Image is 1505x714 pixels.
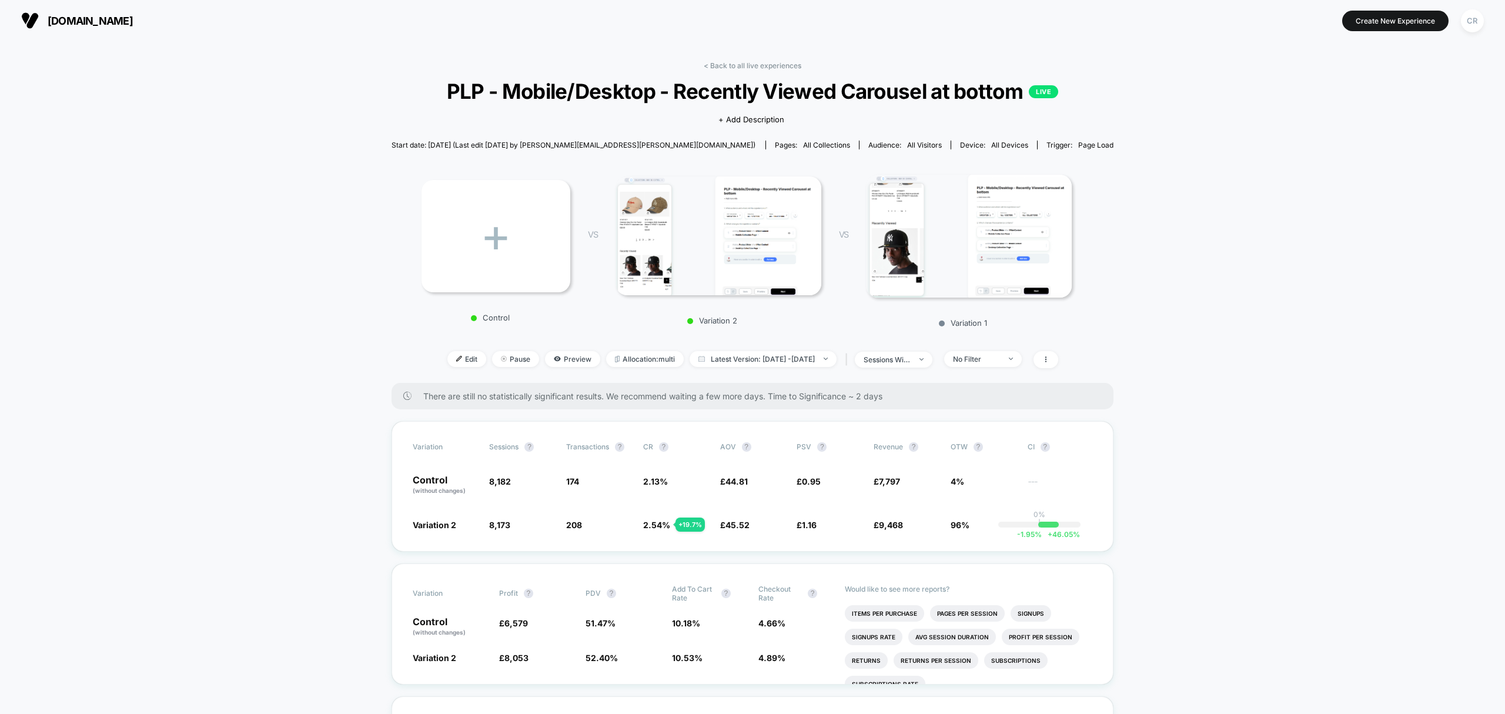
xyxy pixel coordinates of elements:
span: PSV [797,442,811,451]
span: There are still no statistically significant results. We recommend waiting a few more days . Time... [423,391,1091,401]
div: + [422,180,570,292]
span: Checkout Rate [758,585,802,602]
span: 96% [951,520,969,530]
p: Variation 1 [860,318,1066,328]
span: Variation [413,442,477,452]
span: | [842,351,855,368]
span: VS [588,229,597,239]
span: Start date: [DATE] (Last edit [DATE] by [PERSON_NAME][EMAIL_ADDRESS][PERSON_NAME][DOMAIN_NAME]) [392,141,755,149]
img: end [919,358,924,361]
span: 4.66 % [758,618,785,628]
img: Visually logo [21,12,39,29]
img: end [1009,358,1013,360]
span: £ [720,520,750,530]
span: CI [1028,442,1092,452]
span: 44.81 [725,476,748,486]
span: Transactions [566,442,609,451]
div: Audience: [868,141,942,149]
p: Would like to see more reports? [845,585,1092,593]
span: 52.40 % [586,653,618,663]
button: ? [607,589,616,598]
span: 2.54 % [643,520,670,530]
span: PDV [586,589,601,598]
span: Page Load [1078,141,1113,149]
span: 45.52 [725,520,750,530]
span: Sessions [489,442,519,451]
button: ? [817,442,827,452]
span: £ [874,520,903,530]
p: Variation 2 [610,316,815,325]
span: 8,053 [504,653,529,663]
span: + [1048,530,1052,539]
li: Profit Per Session [1002,629,1079,645]
span: 0.95 [802,476,821,486]
span: 174 [566,476,579,486]
button: [DOMAIN_NAME] [18,11,136,30]
span: (without changes) [413,629,466,636]
span: all collections [803,141,850,149]
li: Items Per Purchase [845,605,924,622]
li: Pages Per Session [930,605,1005,622]
img: Variation 1 main [866,175,1072,298]
span: 51.47 % [586,618,616,628]
span: Variation [413,585,477,602]
button: ? [974,442,983,452]
button: CR [1457,9,1487,33]
button: ? [615,442,624,452]
span: 10.53 % [672,653,703,663]
span: £ [797,476,821,486]
button: ? [909,442,918,452]
li: Returns [845,652,888,669]
span: £ [797,520,817,530]
span: 7,797 [879,476,900,486]
span: All Visitors [907,141,942,149]
img: end [824,358,828,360]
a: < Back to all live experiences [704,61,801,70]
button: ? [524,442,534,452]
img: end [501,356,507,362]
div: CR [1461,9,1484,32]
span: 4% [951,476,964,486]
div: No Filter [953,355,1000,363]
span: Device: [951,141,1037,149]
span: £ [499,653,529,663]
div: Trigger: [1046,141,1113,149]
span: all devices [991,141,1028,149]
img: rebalance [615,356,620,362]
div: Pages: [775,141,850,149]
span: Revenue [874,442,903,451]
li: Signups Rate [845,629,902,645]
span: Latest Version: [DATE] - [DATE] [690,351,837,367]
span: 4.89 % [758,653,785,663]
span: (without changes) [413,487,466,494]
button: Create New Experience [1342,11,1449,31]
button: ? [808,589,817,598]
li: Subscriptions [984,652,1048,669]
span: 208 [566,520,582,530]
span: £ [874,476,900,486]
img: Variation 2 main [616,176,821,295]
span: Variation 2 [413,520,456,530]
span: Pause [492,351,539,367]
span: [DOMAIN_NAME] [48,15,133,27]
p: LIVE [1029,85,1058,98]
span: Profit [499,589,518,598]
button: ? [1041,442,1050,452]
span: OTW [951,442,1015,452]
span: 1.16 [802,520,817,530]
span: Variation 2 [413,653,456,663]
div: + 19.7 % [675,518,705,532]
img: calendar [698,356,705,362]
span: 10.18 % [672,618,700,628]
button: ? [524,589,533,598]
span: AOV [720,442,736,451]
span: --- [1028,478,1093,495]
div: sessions with impression [864,355,911,364]
span: -1.95 % [1017,530,1042,539]
span: 9,468 [879,520,903,530]
img: edit [456,356,462,362]
p: | [1038,519,1041,528]
span: VS [839,229,848,239]
span: £ [720,476,748,486]
span: CR [643,442,653,451]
